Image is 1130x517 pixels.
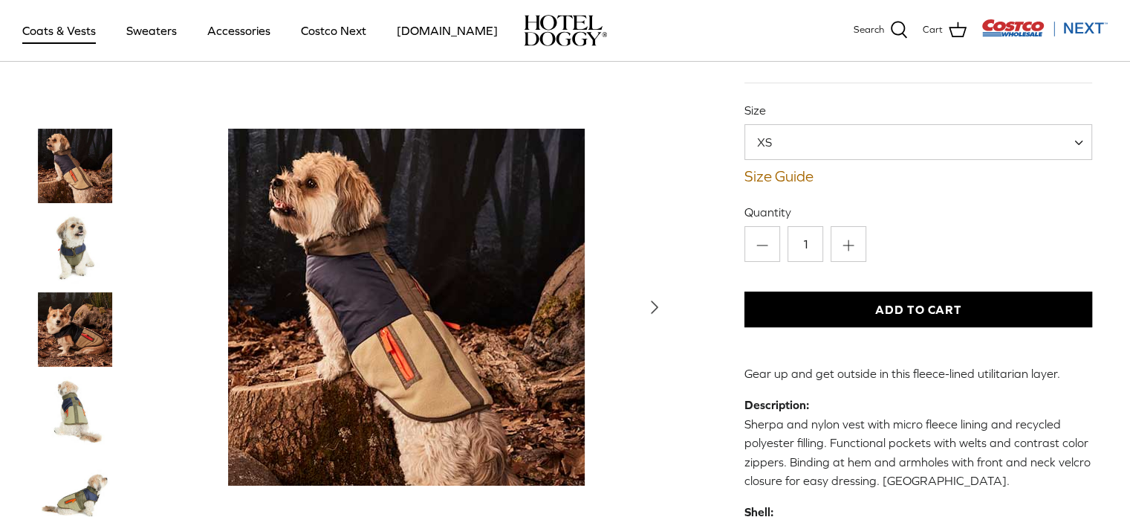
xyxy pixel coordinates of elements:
[744,167,1093,185] a: Size Guide
[38,211,112,285] a: Thumbnail Link
[744,102,1093,118] label: Size
[38,374,112,449] a: Thumbnail Link
[38,292,112,367] a: Thumbnail Link
[744,292,1093,327] button: Add to Cart
[288,5,380,56] a: Costco Next
[524,15,607,46] a: hoteldoggy.com hoteldoggycom
[744,396,1093,491] p: Sherpa and nylon vest with micro fleece lining and recycled polyester filling. Functional pockets...
[38,129,112,203] img: tan dog wearing a blue & brown vest
[854,22,884,38] span: Search
[524,15,607,46] img: hoteldoggycom
[788,226,823,262] input: Quantity
[981,28,1108,39] a: Visit Costco Next
[923,21,967,40] a: Cart
[9,5,109,56] a: Coats & Vests
[923,22,943,38] span: Cart
[981,19,1108,37] img: Costco Next
[113,5,190,56] a: Sweaters
[744,398,809,411] strong: Description:
[744,204,1093,220] label: Quantity
[38,129,112,203] a: Thumbnail Link
[194,5,284,56] a: Accessories
[854,21,908,40] a: Search
[744,365,1093,384] p: Gear up and get outside in this fleece-lined utilitarian layer.
[142,129,671,486] a: Show Gallery
[638,291,671,324] button: Next
[745,134,802,150] span: XS
[228,129,585,486] img: tan dog wearing a blue & brown vest
[383,5,511,56] a: [DOMAIN_NAME]
[744,124,1093,160] span: XS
